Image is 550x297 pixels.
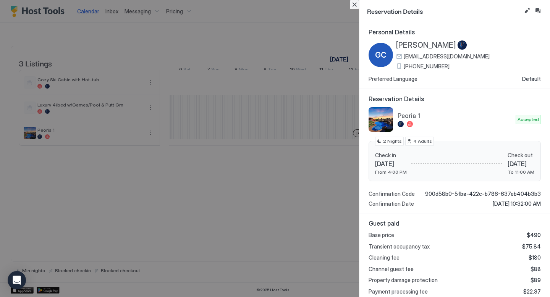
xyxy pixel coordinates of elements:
span: Guest paid [369,220,541,227]
span: Payment processing fee [369,288,428,295]
span: Personal Details [369,28,541,36]
span: $88 [531,266,541,273]
span: Check in [375,152,407,159]
button: Inbox [533,6,542,15]
span: [DATE] 10:32:00 AM [493,200,541,207]
span: [DATE] [508,160,534,168]
span: Confirmation Code [369,190,415,197]
span: $89 [531,277,541,284]
span: GC [375,49,387,61]
span: Confirmation Date [369,200,414,207]
span: Reservation Details [367,6,521,16]
span: $22.37 [523,288,541,295]
span: $180 [529,254,541,261]
span: From 4:00 PM [375,169,407,175]
span: 4 Adults [413,138,432,145]
span: 2 Nights [383,138,402,145]
div: Open Intercom Messenger [8,271,26,289]
span: Channel guest fee [369,266,414,273]
span: Check out [508,152,534,159]
span: Peoria 1 [398,112,513,119]
span: Reservation Details [369,95,541,103]
span: [PHONE_NUMBER] [404,63,450,70]
span: 900d58b0-5fba-422c-b786-637eb404b3b3 [425,190,541,197]
span: $490 [527,232,541,239]
span: $75.84 [522,243,541,250]
span: Default [522,76,541,82]
span: [EMAIL_ADDRESS][DOMAIN_NAME] [404,53,490,60]
span: Preferred Language [369,76,417,82]
span: [PERSON_NAME] [396,40,456,50]
span: Transient occupancy tax [369,243,430,250]
span: Base price [369,232,394,239]
div: listing image [369,107,393,132]
span: To 11:00 AM [508,169,534,175]
span: Accepted [518,116,539,123]
span: Cleaning fee [369,254,400,261]
span: [DATE] [375,160,407,168]
button: Edit reservation [522,6,532,15]
span: Property damage protection [369,277,438,284]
